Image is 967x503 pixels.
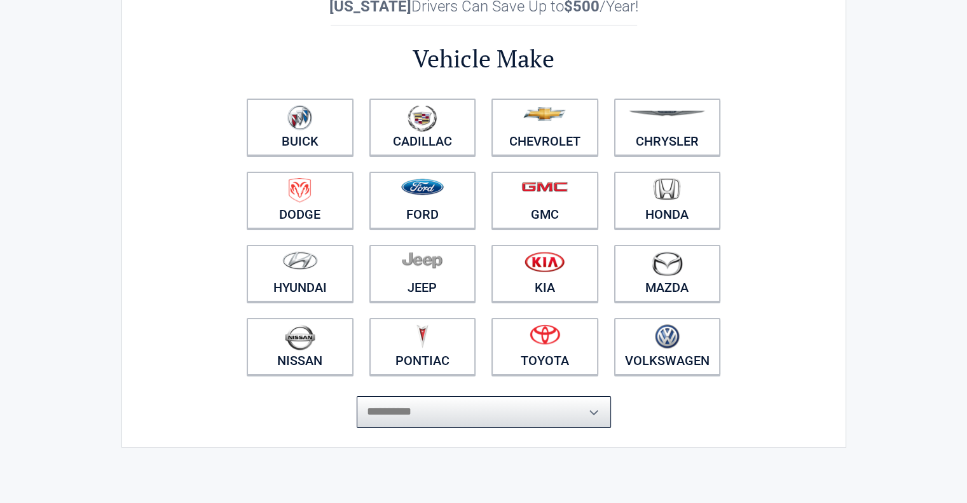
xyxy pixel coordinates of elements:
[521,181,568,192] img: gmc
[369,99,476,156] a: Cadillac
[289,178,311,203] img: dodge
[247,99,353,156] a: Buick
[491,245,598,302] a: Kia
[530,324,560,345] img: toyota
[614,99,721,156] a: Chrysler
[491,99,598,156] a: Chevrolet
[651,251,683,276] img: mazda
[247,172,353,229] a: Dodge
[491,318,598,375] a: Toyota
[247,245,353,302] a: Hyundai
[628,111,706,116] img: chrysler
[408,105,437,132] img: cadillac
[282,251,318,270] img: hyundai
[402,251,442,269] img: jeep
[614,318,721,375] a: Volkswagen
[239,43,729,75] h2: Vehicle Make
[285,324,315,350] img: nissan
[401,179,444,195] img: ford
[614,172,721,229] a: Honda
[614,245,721,302] a: Mazda
[525,251,565,272] img: kia
[287,105,312,130] img: buick
[369,245,476,302] a: Jeep
[654,178,680,200] img: honda
[416,324,429,348] img: pontiac
[655,324,680,349] img: volkswagen
[369,172,476,229] a: Ford
[369,318,476,375] a: Pontiac
[523,107,566,121] img: chevrolet
[491,172,598,229] a: GMC
[247,318,353,375] a: Nissan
